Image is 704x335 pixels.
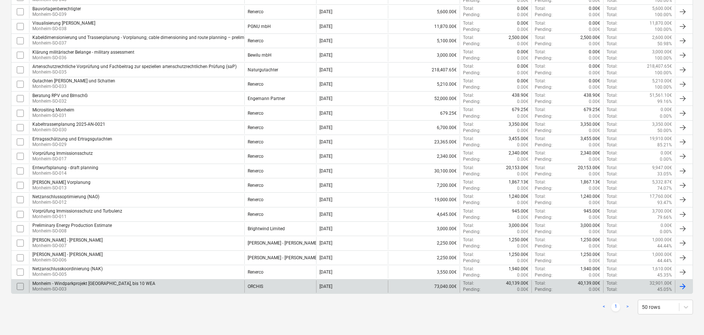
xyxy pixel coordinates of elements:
[463,185,481,192] p: Pending :
[535,84,552,90] p: Pending :
[248,183,263,188] div: Renerco
[517,26,528,33] p: 0.00€
[657,171,672,177] p: 33.05%
[388,49,460,61] div: 3,000.00€
[319,24,332,29] div: [DATE]
[32,69,237,75] p: Monheim-SO-035
[606,20,618,26] p: Total :
[517,6,528,12] p: 0.00€
[517,113,528,120] p: 0.00€
[509,179,528,185] p: 1,867.13€
[535,222,546,229] p: Total :
[319,96,332,101] div: [DATE]
[535,193,546,200] p: Total :
[32,78,115,83] div: Gutachten [PERSON_NAME] und Schatten
[32,156,93,162] p: Monheim-SO-017
[248,111,263,116] div: Renerco
[652,208,672,214] p: 3,700.00€
[535,237,546,243] p: Total :
[463,165,474,171] p: Total :
[517,84,528,90] p: 0.00€
[388,136,460,148] div: 23,365.00€
[32,238,103,243] div: [PERSON_NAME] - [PERSON_NAME]
[463,35,474,41] p: Total :
[463,70,481,76] p: Pending :
[589,20,600,26] p: 0.00€
[506,165,528,171] p: 20,153.00€
[509,222,528,229] p: 3,000.00€
[661,107,672,113] p: 0.00€
[32,50,134,55] div: Klärung militärischer Belange - military assessment
[652,6,672,12] p: 5,600.00€
[589,243,600,249] p: 0.00€
[248,9,263,14] div: Renerco
[606,49,618,55] p: Total :
[509,121,528,128] p: 3,350.00€
[606,185,618,192] p: Total :
[463,156,481,163] p: Pending :
[248,53,272,58] div: Bewilu mbH
[580,193,600,200] p: 1,240.00€
[517,55,528,61] p: 0.00€
[657,200,672,206] p: 93.47%
[248,82,263,87] div: Renerco
[535,214,552,221] p: Pending :
[319,82,332,87] div: [DATE]
[463,193,474,200] p: Total :
[655,55,672,61] p: 100.00%
[657,243,672,249] p: 44.44%
[509,136,528,142] p: 3,455.00€
[463,136,474,142] p: Total :
[32,93,88,98] div: Beratung RPV und BImschG
[589,63,600,70] p: 0.00€
[657,99,672,105] p: 99.16%
[248,24,271,29] div: PGNU mbH
[647,63,672,70] p: 218,407.65€
[32,127,105,133] p: Monheim-SO-030
[388,193,460,206] div: 19,000.00€
[535,136,546,142] p: Total :
[606,243,618,249] p: Total :
[32,170,98,177] p: Monheim-SO-014
[535,229,552,235] p: Pending :
[535,165,546,171] p: Total :
[517,142,528,148] p: 0.00€
[606,6,618,12] p: Total :
[652,179,672,185] p: 5,332.87€
[652,49,672,55] p: 3,000.00€
[32,165,98,170] div: Entwurfsplanung - draft planning
[248,67,278,72] div: Naturgutachter
[463,237,474,243] p: Total :
[32,136,112,142] div: Ertragsschätzung und Ertragsgutachten
[512,92,528,99] p: 438.90€
[667,300,704,335] iframe: Chat Widget
[388,165,460,177] div: 30,100.00€
[463,200,481,206] p: Pending :
[509,150,528,156] p: 2,340.00€
[535,63,546,70] p: Total :
[463,243,481,249] p: Pending :
[535,200,552,206] p: Pending :
[606,193,618,200] p: Total :
[535,156,552,163] p: Pending :
[509,193,528,200] p: 1,240.00€
[463,171,481,177] p: Pending :
[388,35,460,47] div: 5,100.00€
[248,240,318,246] div: Monheim WF - Johannes Unger
[535,92,546,99] p: Total :
[388,208,460,221] div: 4,645.00€
[652,121,672,128] p: 3,350.00€
[535,70,552,76] p: Pending :
[535,185,552,192] p: Pending :
[655,70,672,76] p: 100.00%
[32,11,81,18] p: Monheim-SO-039
[589,142,600,148] p: 0.00€
[32,26,95,32] p: Monheim-SO-038
[463,78,474,84] p: Total :
[319,212,332,217] div: [DATE]
[535,121,546,128] p: Total :
[650,136,672,142] p: 19,910.00€
[580,179,600,185] p: 1,867.13€
[606,142,618,148] p: Total :
[606,121,618,128] p: Total :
